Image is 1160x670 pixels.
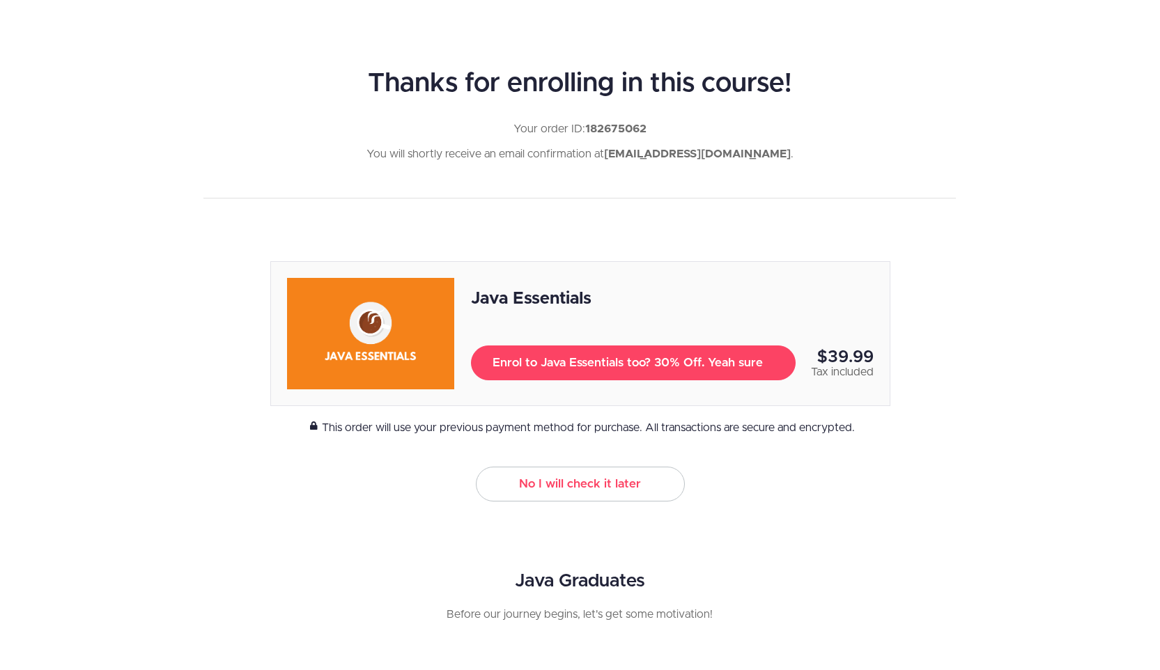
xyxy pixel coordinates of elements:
span: This order will use your previous payment method for purchase. All transactions are secure and en... [322,420,855,436]
div: Java Essentials [471,287,874,311]
h1: Thanks for enrolling in this course! [203,70,956,99]
div: Tax included [811,364,874,380]
h2: Java Graduates [203,571,956,591]
button: Enrol to Java Essentials too? 30% Off. Yeah sure [471,345,796,380]
strong: [EMAIL_ADDRESS][DOMAIN_NAME] [604,148,791,159]
a: No I will check it later [476,467,685,501]
p: Your order ID: [203,120,956,138]
div: $39.99 [811,351,874,364]
p: You will shortly receive an email confirmation at . [203,145,956,163]
strong: 182675062 [585,123,647,134]
span: Enrol to Java Essentials too? 30% Off. Yeah sure [493,355,774,371]
p: Before our journey begins, let's get some motivation! [203,605,956,623]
